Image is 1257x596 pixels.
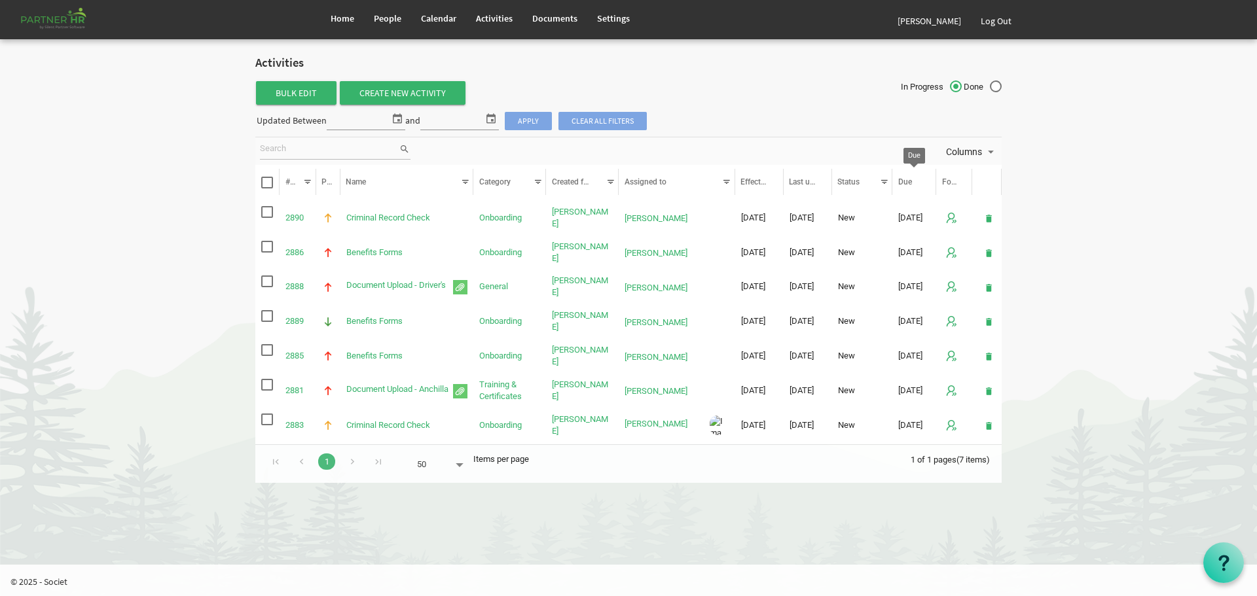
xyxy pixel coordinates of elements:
[979,277,998,296] button: deleteAction
[625,386,687,396] a: [PERSON_NAME]
[946,420,956,430] img: Start Following
[735,203,784,234] td: 9/11/2025 column header Effective
[316,375,340,406] td: is template cell column header P
[322,385,334,396] img: High Priority
[911,455,956,465] span: 1 of 1 pages
[946,351,956,361] img: Start Following
[552,241,608,263] a: [PERSON_NAME]
[735,375,784,406] td: 1/16/2024 column header Effective
[255,341,280,372] td: checkbox
[255,237,280,268] td: checkbox
[943,143,1000,160] button: Columns
[340,375,474,406] td: Document Upload - Anchilla is template cell column header Name
[619,237,735,268] td: Fernando Domingo is template cell column header Assigned to
[898,177,912,186] span: Due
[285,213,304,222] a: 2890
[892,341,936,372] td: 10/1/2025 column header Due
[946,385,956,396] img: Start Following
[316,306,340,337] td: is template cell column header P
[979,209,998,227] button: deleteAction
[546,410,619,440] td: Mira Elchidiak is template cell column header Created for
[892,272,936,302] td: 11/29/2025 column header Due
[979,415,998,434] button: deleteAction
[625,283,687,292] a: [PERSON_NAME]
[322,350,334,362] img: High Priority
[735,306,784,337] td: 9/1/2025 column header Effective
[972,341,1002,372] td: is Command column column header
[832,272,893,302] td: New column header Status
[280,341,316,372] td: 2885 is template cell column header #
[892,306,936,337] td: 11/1/2025 column header Due
[619,375,735,406] td: Anchilla Bains is template cell column header Assigned to
[255,169,280,195] th: Select Rows for Bulk Edit
[340,203,474,234] td: Criminal Record Check is template cell column header Name
[340,341,474,372] td: Benefits Forms is template cell column header Name
[972,237,1002,268] td: is Command column column header
[331,12,354,24] span: Home
[280,237,316,268] td: 2886 is template cell column header #
[255,375,280,406] td: checkbox
[322,316,334,328] img: Low Priority
[285,351,304,360] a: 2885
[346,316,403,326] a: Benefits Forms
[322,247,334,258] img: High Priority
[321,177,333,186] span: P
[340,272,474,302] td: Document Upload - Driver's is template cell column header Name
[316,410,340,440] td: is template cell column header P
[888,3,971,39] a: [PERSON_NAME]
[979,312,998,330] button: deleteAction
[625,352,687,362] a: [PERSON_NAME]
[625,317,687,327] a: [PERSON_NAME]
[285,316,304,326] a: 2889
[901,81,962,93] span: In Progress
[322,419,334,431] img: Medium Priority
[10,575,1257,588] p: © 2025 - Societ
[473,375,546,406] td: Training & Certificates is template cell column header Category
[346,177,366,186] span: Name
[936,410,973,440] td: is template cell column header Follow
[255,110,647,133] div: Updated Between and
[625,177,666,186] span: Assigned to
[293,451,310,470] div: Go to previous page
[479,247,522,257] a: Onboarding
[267,451,285,470] div: Go to first page
[546,341,619,372] td: Emmalee Mills is template cell column header Created for
[946,316,956,326] img: Start Following
[904,149,924,163] div: Due
[832,237,893,268] td: New column header Status
[979,347,998,365] button: deleteAction
[552,379,608,401] a: [PERSON_NAME]
[476,12,513,24] span: Activities
[619,341,735,372] td: Emmalee Mills is template cell column header Assigned to
[972,306,1002,337] td: is Command column column header
[936,203,973,234] td: is template cell column header Follow
[619,306,735,337] td: Deanna Cox is template cell column header Assigned to
[972,272,1002,302] td: is Command column column header
[280,272,316,302] td: 2888 is template cell column header #
[892,375,936,406] td: 1/15/2027 column header Due
[532,12,577,24] span: Documents
[708,413,727,437] img: Image
[473,306,546,337] td: Onboarding is template cell column header Category
[285,247,304,257] a: 2886
[597,12,630,24] span: Settings
[473,341,546,372] td: Onboarding is template cell column header Category
[832,203,893,234] td: New column header Status
[316,237,340,268] td: is template cell column header P
[473,203,546,234] td: Onboarding is template cell column header Category
[552,177,591,186] span: Created for
[479,379,522,401] a: Training & Certificates
[346,247,403,257] a: Benefits Forms
[255,410,280,440] td: checkbox
[285,177,296,186] span: #
[322,281,334,293] img: High Priority
[340,237,474,268] td: Benefits Forms is template cell column header Name
[479,351,522,360] a: Onboarding
[340,81,465,105] a: Create New Activity
[399,142,410,156] span: search
[784,237,832,268] td: 9/3/2025 column header Last updated
[552,275,608,297] a: [PERSON_NAME]
[285,420,304,430] a: 2883
[316,272,340,302] td: is template cell column header P
[619,272,735,302] td: Deanna Cox is template cell column header Assigned to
